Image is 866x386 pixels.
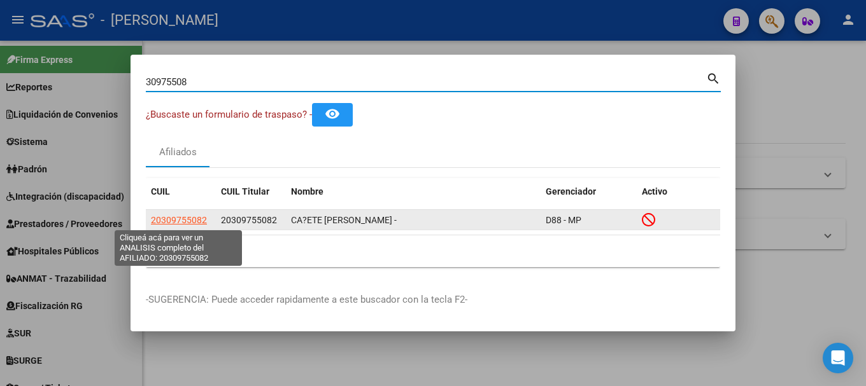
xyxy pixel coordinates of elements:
p: -SUGERENCIA: Puede acceder rapidamente a este buscador con la tecla F2- [146,293,720,307]
mat-icon: remove_red_eye [325,106,340,121]
span: CUIL Titular [221,186,269,196]
span: 20309755082 [151,215,207,225]
datatable-header-cell: Nombre [286,178,541,205]
datatable-header-cell: CUIL Titular [216,178,286,205]
span: 20309755082 [221,215,277,225]
div: CA?ETE [PERSON_NAME] - [291,213,536,228]
span: CUIL [151,186,170,196]
datatable-header-cell: Gerenciador [541,178,637,205]
span: D88 - MP [546,215,581,225]
div: Afiliados [159,145,197,160]
div: Open Intercom Messenger [823,343,853,373]
mat-icon: search [706,70,721,85]
div: 1 total [146,235,720,267]
span: Nombre [291,186,323,196]
span: Gerenciador [546,186,596,196]
span: ¿Buscaste un formulario de traspaso? - [146,109,312,120]
span: Activo [642,186,667,196]
datatable-header-cell: CUIL [146,178,216,205]
datatable-header-cell: Activo [637,178,720,205]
